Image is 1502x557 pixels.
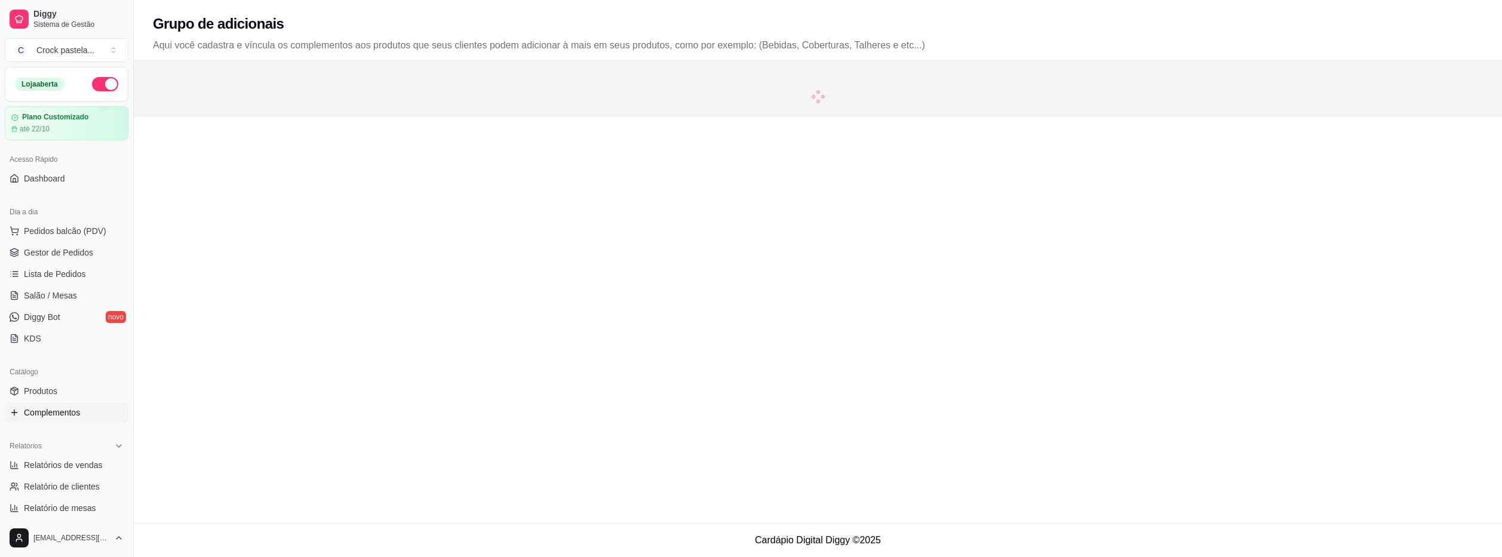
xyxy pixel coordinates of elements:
[24,459,103,471] span: Relatórios de vendas
[5,307,128,327] a: Diggy Botnovo
[15,44,27,56] span: C
[5,264,128,284] a: Lista de Pedidos
[33,9,124,20] span: Diggy
[5,403,128,422] a: Complementos
[5,243,128,262] a: Gestor de Pedidos
[153,14,284,33] h2: Grupo de adicionais
[33,20,124,29] span: Sistema de Gestão
[5,286,128,305] a: Salão / Mesas
[24,481,100,493] span: Relatório de clientes
[134,523,1502,557] footer: Cardápio Digital Diggy © 2025
[5,38,128,62] button: Select a team
[5,106,128,140] a: Plano Customizadoaté 22/10
[22,113,88,122] article: Plano Customizado
[5,498,128,518] a: Relatório de mesas
[5,477,128,496] a: Relatório de clientes
[24,385,57,397] span: Produtos
[36,44,94,56] div: Crock pastela ...
[24,290,77,301] span: Salão / Mesas
[5,5,128,33] a: DiggySistema de Gestão
[24,268,86,280] span: Lista de Pedidos
[5,524,128,552] button: [EMAIL_ADDRESS][DOMAIN_NAME]
[5,381,128,401] a: Produtos
[5,221,128,241] button: Pedidos balcão (PDV)
[24,311,60,323] span: Diggy Bot
[5,329,128,348] a: KDS
[92,77,118,91] button: Alterar Status
[33,533,109,543] span: [EMAIL_ADDRESS][DOMAIN_NAME]
[5,202,128,221] div: Dia a dia
[24,225,106,237] span: Pedidos balcão (PDV)
[15,78,64,91] div: Loja aberta
[153,38,1483,53] p: Aqui você cadastra e víncula os complementos aos produtos que seus clientes podem adicionar à mai...
[5,456,128,475] a: Relatórios de vendas
[5,150,128,169] div: Acesso Rápido
[24,173,65,184] span: Dashboard
[5,169,128,188] a: Dashboard
[24,247,93,259] span: Gestor de Pedidos
[24,502,96,514] span: Relatório de mesas
[10,441,42,451] span: Relatórios
[24,407,80,418] span: Complementos
[5,362,128,381] div: Catálogo
[24,333,41,344] span: KDS
[20,124,50,134] article: até 22/10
